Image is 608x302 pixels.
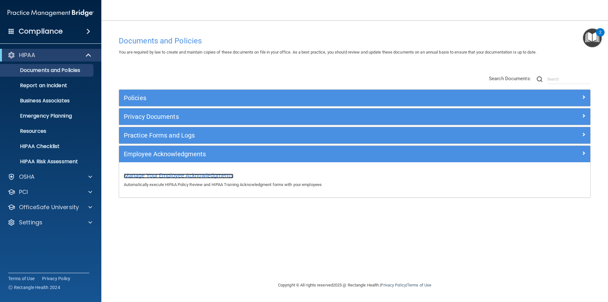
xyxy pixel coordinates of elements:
[19,173,35,181] p: OSHA
[124,174,233,178] a: Manage Your Employee Acknowledgments
[124,151,468,157] h5: Employee Acknowledgments
[124,113,468,120] h5: Privacy Documents
[8,51,92,59] a: HIPAA
[124,93,586,103] a: Policies
[124,132,468,139] h5: Practice Forms and Logs
[599,32,601,41] div: 2
[124,172,233,179] span: Manage Your Employee Acknowledgments
[537,76,542,82] img: ic-search.3b580494.png
[239,275,470,295] div: Copyright © All rights reserved 2025 @ Rectangle Health | |
[19,27,63,36] h4: Compliance
[8,275,35,282] a: Terms of Use
[8,203,92,211] a: OfficeSafe University
[8,284,60,291] span: Ⓒ Rectangle Health 2024
[407,283,431,287] a: Terms of Use
[19,51,35,59] p: HIPAA
[498,257,600,282] iframe: Drift Widget Chat Controller
[8,188,92,196] a: PCI
[8,7,94,19] img: PMB logo
[119,50,536,55] span: You are required by law to create and maintain copies of these documents on file in your office. ...
[124,130,586,140] a: Practice Forms and Logs
[4,113,91,119] p: Emergency Planning
[4,82,91,89] p: Report an Incident
[4,143,91,150] p: HIPAA Checklist
[489,76,531,81] span: Search Documents:
[4,158,91,165] p: HIPAA Risk Assessment
[42,275,71,282] a: Privacy Policy
[19,188,28,196] p: PCI
[8,219,92,226] a: Settings
[381,283,406,287] a: Privacy Policy
[4,67,91,74] p: Documents and Policies
[124,94,468,101] h5: Policies
[124,181,586,189] p: Automatically execute HIPAA Policy Review and HIPAA Training Acknowledgment forms with your emplo...
[583,29,602,47] button: Open Resource Center, 2 new notifications
[4,128,91,134] p: Resources
[4,98,91,104] p: Business Associates
[19,219,42,226] p: Settings
[547,74,591,84] input: Search
[124,149,586,159] a: Employee Acknowledgments
[124,112,586,122] a: Privacy Documents
[8,173,92,181] a: OSHA
[119,37,591,45] h4: Documents and Policies
[19,203,79,211] p: OfficeSafe University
